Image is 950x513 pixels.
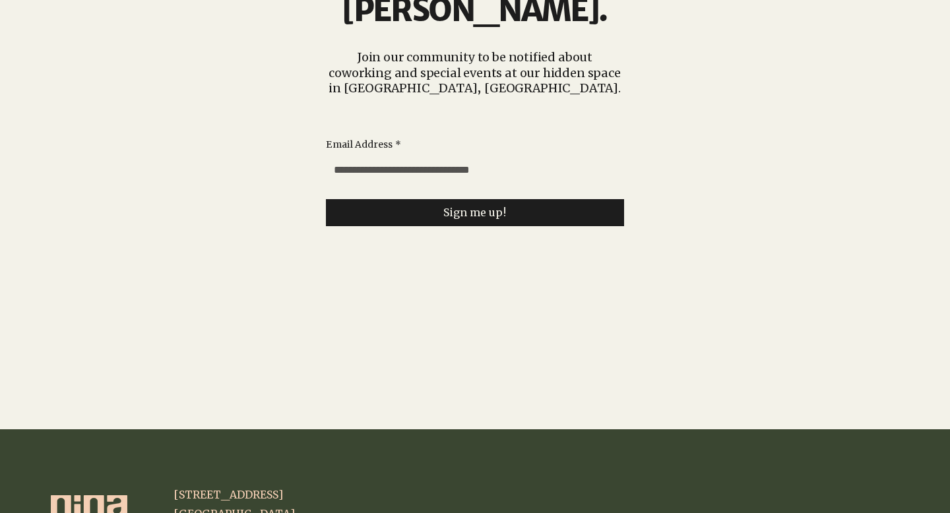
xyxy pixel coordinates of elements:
[326,138,401,152] label: Email Address
[326,157,616,183] input: Email Address
[174,488,283,501] span: [STREET_ADDRESS]
[325,49,624,96] p: Join our community to be notified about coworking and special events at our hidden space in [GEOG...
[443,206,507,219] span: Sign me up!
[326,138,624,226] form: Newsletter Signup
[326,199,624,226] button: Sign me up!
